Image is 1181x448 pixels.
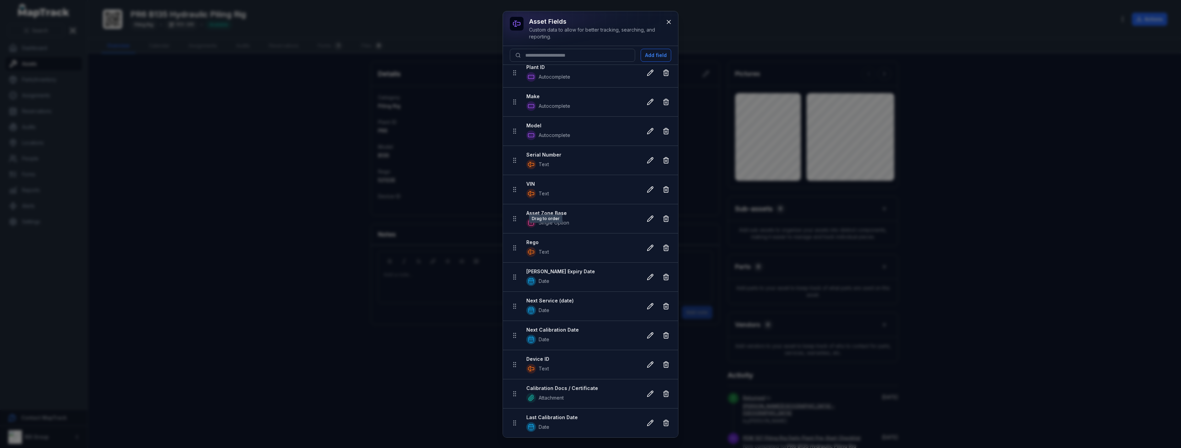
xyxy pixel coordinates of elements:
span: Autocomplete [539,132,570,139]
strong: Model [526,122,637,129]
span: Text [539,190,549,197]
span: Date [539,307,549,314]
strong: Rego [526,239,637,246]
div: Custom data to allow for better tracking, searching, and reporting. [529,26,660,40]
strong: Serial Number [526,151,637,158]
strong: Last Calibration Date [526,414,637,421]
strong: Calibration Docs / Certificate [526,385,637,392]
strong: Next Service (date) [526,297,637,304]
strong: Asset Zone Base [526,210,637,217]
button: Add field [641,49,671,62]
span: Date [539,278,549,285]
strong: Next Calibration Date [526,326,637,333]
span: Autocomplete [539,103,570,110]
span: Date [539,424,549,430]
strong: VIN [526,181,637,187]
span: Drag to order [529,215,562,223]
strong: Plant ID [526,64,637,71]
strong: Make [526,93,637,100]
h3: asset fields [529,17,660,26]
span: Autocomplete [539,73,570,80]
span: Single Option [539,219,569,226]
span: Text [539,249,549,255]
strong: Device ID [526,356,637,363]
span: Text [539,365,549,372]
strong: [PERSON_NAME] Expiry Date [526,268,637,275]
span: Attachment [539,394,564,401]
span: Date [539,336,549,343]
span: Text [539,161,549,168]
